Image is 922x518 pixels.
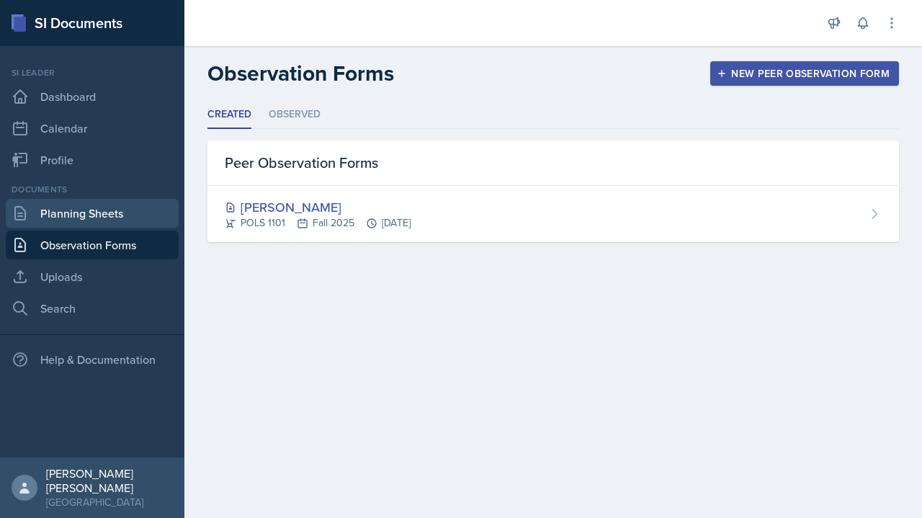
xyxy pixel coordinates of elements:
[720,68,890,79] div: New Peer Observation Form
[6,262,179,291] a: Uploads
[6,66,179,79] div: Si leader
[225,197,411,217] div: [PERSON_NAME]
[710,61,899,86] button: New Peer Observation Form
[46,466,173,495] div: [PERSON_NAME] [PERSON_NAME]
[207,61,394,86] h2: Observation Forms
[6,231,179,259] a: Observation Forms
[6,345,179,374] div: Help & Documentation
[6,114,179,143] a: Calendar
[46,495,173,509] div: [GEOGRAPHIC_DATA]
[207,140,899,186] div: Peer Observation Forms
[6,82,179,111] a: Dashboard
[225,215,411,231] div: POLS 1101 Fall 2025 [DATE]
[207,101,251,129] li: Created
[6,199,179,228] a: Planning Sheets
[6,294,179,323] a: Search
[207,186,899,242] a: [PERSON_NAME] POLS 1101Fall 2025[DATE]
[6,183,179,196] div: Documents
[6,146,179,174] a: Profile
[269,101,321,129] li: Observed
